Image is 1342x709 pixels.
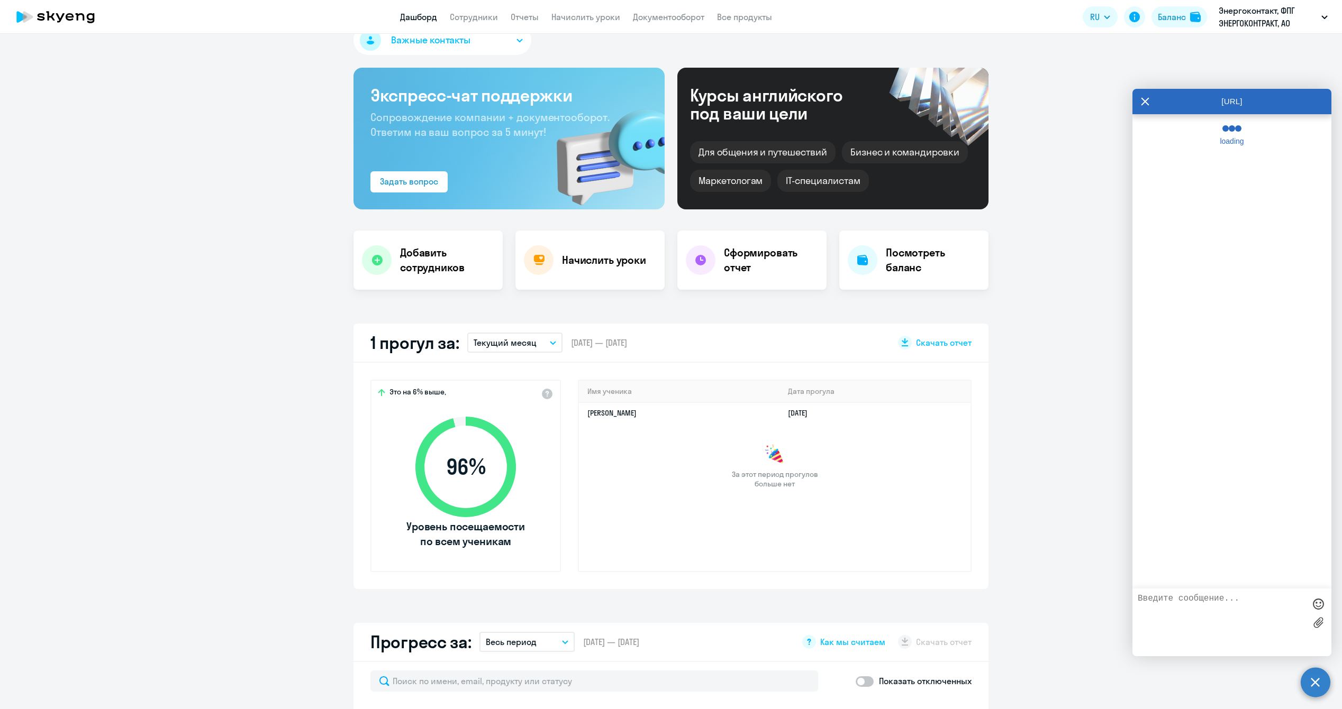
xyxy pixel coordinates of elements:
[400,245,494,275] h4: Добавить сотрудников
[1158,11,1186,23] div: Баланс
[389,387,446,400] span: Это на 6% выше,
[764,444,785,465] img: congrats
[730,469,819,489] span: За этот период прогулов больше нет
[1213,4,1333,30] button: Энергоконтакт, ФПГ ЭНЕРГОКОНТРАКТ, АО
[587,408,637,418] a: [PERSON_NAME]
[370,85,648,106] h3: Экспресс-чат поддержки
[1310,614,1326,630] label: Лимит 10 файлов
[879,675,972,687] p: Показать отключенных
[1151,6,1207,27] button: Балансbalance
[842,141,968,163] div: Бизнес и командировки
[779,381,971,402] th: Дата прогула
[633,12,704,22] a: Документооборот
[370,670,818,692] input: Поиск по имени, email, продукту или статусу
[724,245,818,275] h4: Сформировать отчет
[370,631,471,652] h2: Прогресс за:
[486,636,537,648] p: Весь период
[479,632,575,652] button: Весь период
[391,33,470,47] span: Важные контакты
[551,12,620,22] a: Начислить уроки
[690,141,836,163] div: Для общения и путешествий
[690,86,871,122] div: Курсы английского под ваши цели
[370,171,448,192] button: Задать вопрос
[916,337,972,348] span: Скачать отчет
[353,25,531,55] button: Важные контакты
[886,245,980,275] h4: Посмотреть баланс
[400,12,437,22] a: Дашборд
[583,636,639,648] span: [DATE] — [DATE]
[370,111,610,139] span: Сопровождение компании + документооборот. Ответим на ваш вопрос за 5 минут!
[1190,12,1201,22] img: balance
[467,333,563,353] button: Текущий месяц
[541,90,665,209] img: bg-img
[717,12,772,22] a: Все продукты
[511,12,539,22] a: Отчеты
[450,12,498,22] a: Сотрудники
[820,636,885,648] span: Как мы считаем
[405,454,527,480] span: 96 %
[1213,137,1250,145] span: loading
[579,381,779,402] th: Имя ученика
[1219,4,1317,30] p: Энергоконтакт, ФПГ ЭНЕРГОКОНТРАКТ, АО
[370,332,459,353] h2: 1 прогул за:
[571,337,627,348] span: [DATE] — [DATE]
[1083,6,1118,27] button: RU
[380,175,438,188] div: Задать вопрос
[690,170,771,192] div: Маркетологам
[1090,11,1100,23] span: RU
[405,519,527,549] span: Уровень посещаемости по всем ученикам
[777,170,868,192] div: IT-специалистам
[562,253,646,268] h4: Начислить уроки
[788,408,816,418] a: [DATE]
[474,336,537,349] p: Текущий месяц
